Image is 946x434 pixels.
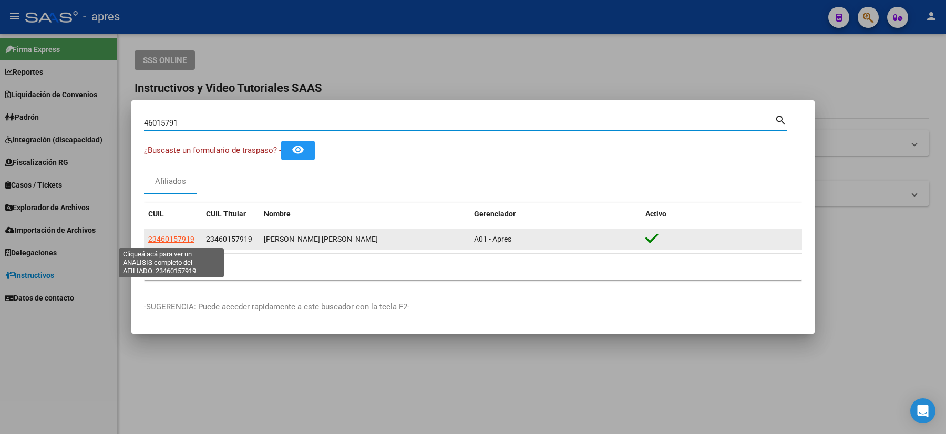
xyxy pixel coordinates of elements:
[264,210,291,218] span: Nombre
[645,210,666,218] span: Activo
[474,235,511,243] span: A01 - Apres
[474,210,516,218] span: Gerenciador
[148,210,164,218] span: CUIL
[260,203,470,225] datatable-header-cell: Nombre
[206,210,246,218] span: CUIL Titular
[144,203,202,225] datatable-header-cell: CUIL
[148,235,194,243] span: 23460157919
[910,398,935,423] div: Open Intercom Messenger
[470,203,641,225] datatable-header-cell: Gerenciador
[155,175,186,188] div: Afiliados
[264,233,466,245] div: [PERSON_NAME] [PERSON_NAME]
[775,113,787,126] mat-icon: search
[641,203,802,225] datatable-header-cell: Activo
[292,143,304,156] mat-icon: remove_red_eye
[144,301,802,313] p: -SUGERENCIA: Puede acceder rapidamente a este buscador con la tecla F2-
[202,203,260,225] datatable-header-cell: CUIL Titular
[144,254,802,280] div: 1 total
[206,235,252,243] span: 23460157919
[144,146,281,155] span: ¿Buscaste un formulario de traspaso? -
